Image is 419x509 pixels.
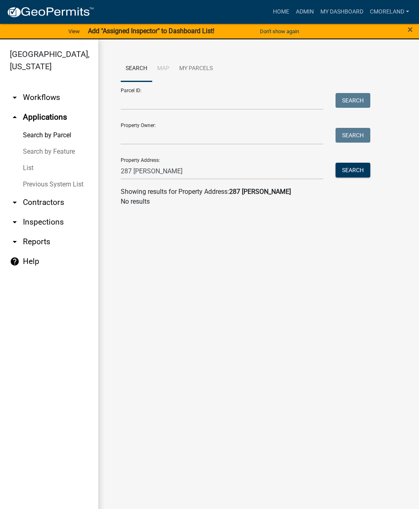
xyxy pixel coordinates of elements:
[88,27,214,35] strong: Add "Assigned Inspector" to Dashboard List!
[10,112,20,122] i: arrow_drop_up
[293,4,317,20] a: Admin
[317,4,367,20] a: My Dashboard
[229,188,291,195] strong: 287 [PERSON_NAME]
[65,25,83,38] a: View
[270,4,293,20] a: Home
[408,24,413,35] span: ×
[121,197,396,207] p: No results
[336,93,370,108] button: Search
[121,187,396,197] div: Showing results for Property Address:
[10,217,20,227] i: arrow_drop_down
[121,56,152,82] a: Search
[10,93,20,102] i: arrow_drop_down
[367,4,412,20] a: cmoreland
[174,56,218,82] a: My Parcels
[10,257,20,266] i: help
[336,128,370,143] button: Search
[257,25,302,38] button: Don't show again
[408,25,413,34] button: Close
[10,237,20,247] i: arrow_drop_down
[336,163,370,177] button: Search
[10,198,20,207] i: arrow_drop_down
